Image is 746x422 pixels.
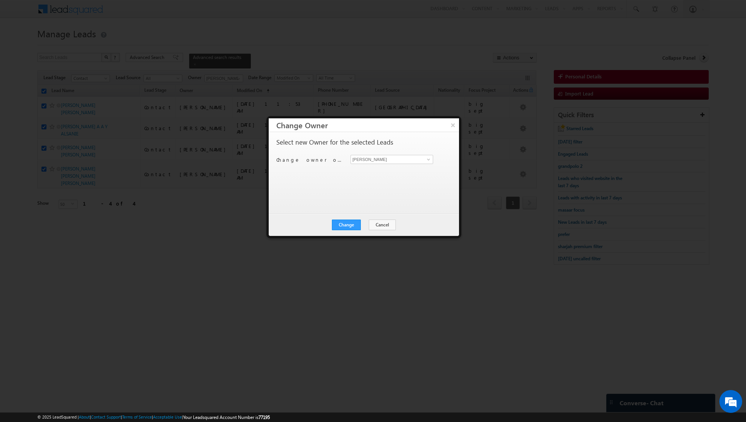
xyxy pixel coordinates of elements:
[91,414,121,419] a: Contact Support
[40,40,128,50] div: Chat with us now
[153,414,182,419] a: Acceptable Use
[276,156,345,163] p: Change owner of 4 leads to
[369,220,396,230] button: Cancel
[79,414,90,419] a: About
[122,414,152,419] a: Terms of Service
[13,40,32,50] img: d_60004797649_company_0_60004797649
[37,414,270,421] span: © 2025 LeadSquared | | | | |
[258,414,270,420] span: 77195
[183,414,270,420] span: Your Leadsquared Account Number is
[276,118,459,132] h3: Change Owner
[351,155,433,164] input: Type to Search
[276,139,393,146] p: Select new Owner for the selected Leads
[125,4,143,22] div: Minimize live chat window
[10,70,139,228] textarea: Type your message and hit 'Enter'
[447,118,459,132] button: ×
[104,234,138,245] em: Start Chat
[332,220,361,230] button: Change
[423,156,432,163] a: Show All Items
